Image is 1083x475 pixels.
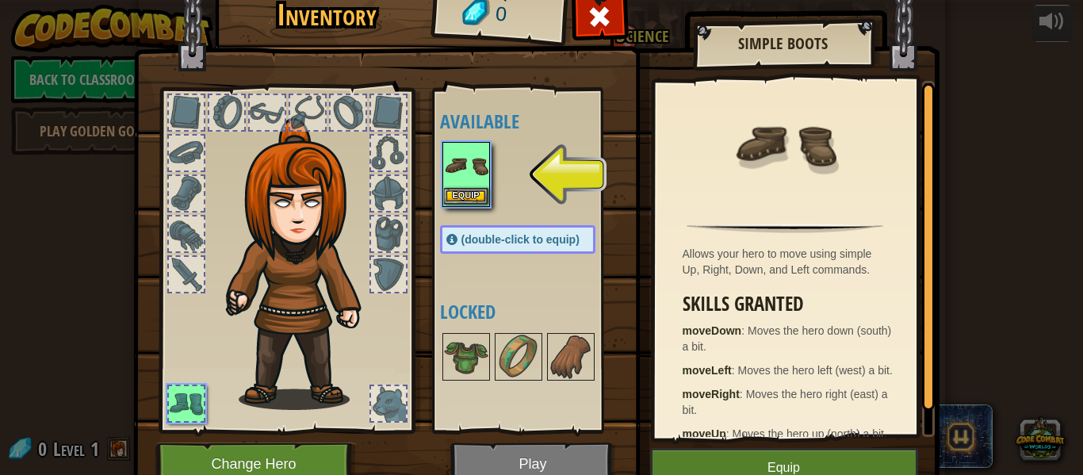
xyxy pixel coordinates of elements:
[219,118,389,410] img: hair_f2.png
[683,324,892,353] span: Moves the hero down (south) a bit.
[732,364,738,377] span: :
[461,233,580,246] span: (double-click to equip)
[733,427,887,440] span: Moves the hero up (north) a bit.
[440,111,627,132] h4: Available
[444,144,488,188] img: portrait.png
[683,364,732,377] strong: moveLeft
[733,93,836,196] img: portrait.png
[444,188,488,205] button: Equip
[740,388,746,400] span: :
[683,293,896,315] h3: Skills Granted
[738,364,893,377] span: Moves the hero left (west) a bit.
[709,35,858,52] h2: Simple Boots
[726,427,733,440] span: :
[440,301,627,322] h4: Locked
[683,388,740,400] strong: moveRight
[549,335,593,379] img: portrait.png
[687,224,882,233] img: hr.png
[496,335,541,379] img: portrait.png
[683,427,726,440] strong: moveUp
[683,246,896,278] div: Allows your hero to move using simple Up, Right, Down, and Left commands.
[683,324,742,337] strong: moveDown
[683,388,888,416] span: Moves the hero right (east) a bit.
[741,324,748,337] span: :
[444,335,488,379] img: portrait.png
